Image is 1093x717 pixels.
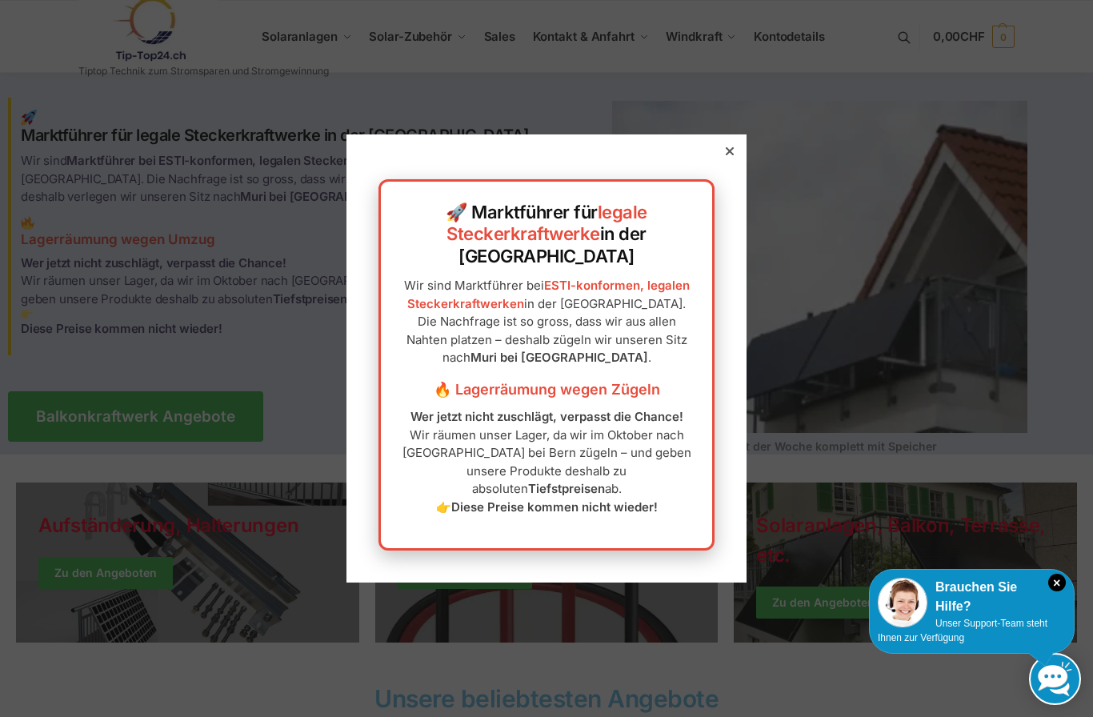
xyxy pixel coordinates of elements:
strong: Diese Preise kommen nicht wieder! [451,499,658,515]
i: Schließen [1048,574,1066,591]
strong: Muri bei [GEOGRAPHIC_DATA] [470,350,648,365]
a: legale Steckerkraftwerke [446,202,647,245]
p: Wir räumen unser Lager, da wir im Oktober nach [GEOGRAPHIC_DATA] bei Bern zügeln – und geben unse... [397,408,696,516]
img: Customer service [878,578,927,627]
h3: 🔥 Lagerräumung wegen Zügeln [397,379,696,400]
span: Unser Support-Team steht Ihnen zur Verfügung [878,618,1047,643]
strong: Wer jetzt nicht zuschlägt, verpasst die Chance! [410,409,683,424]
a: ESTI-konformen, legalen Steckerkraftwerken [407,278,690,311]
div: Brauchen Sie Hilfe? [878,578,1066,616]
h2: 🚀 Marktführer für in der [GEOGRAPHIC_DATA] [397,202,696,268]
strong: Tiefstpreisen [528,481,605,496]
p: Wir sind Marktführer bei in der [GEOGRAPHIC_DATA]. Die Nachfrage ist so gross, dass wir aus allen... [397,277,696,367]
